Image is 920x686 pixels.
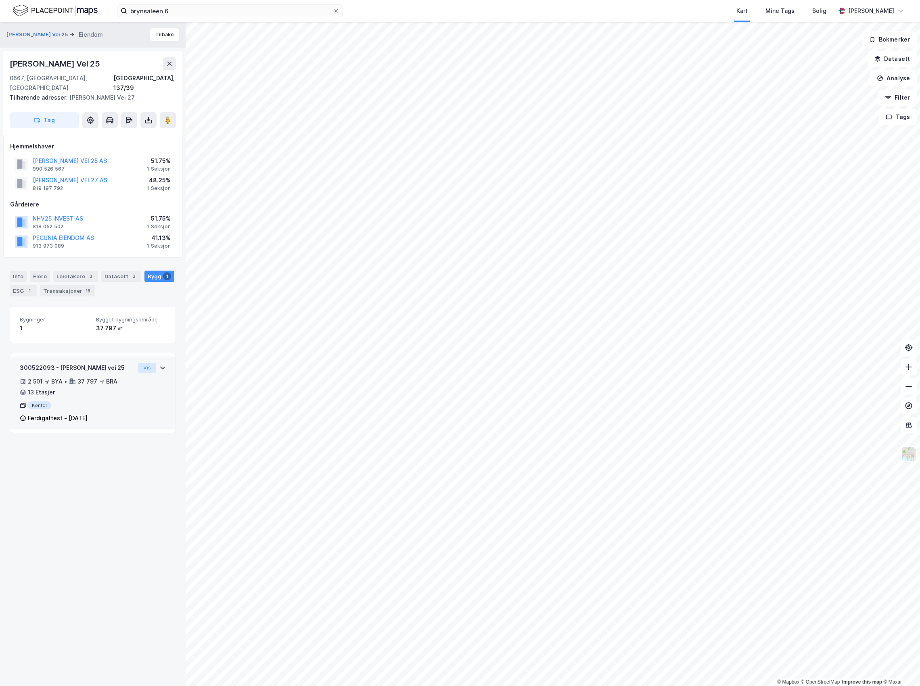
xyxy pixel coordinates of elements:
[33,223,63,230] div: 818 052 502
[20,363,135,373] div: 300522093 - [PERSON_NAME] vei 25
[147,185,171,192] div: 1 Seksjon
[87,272,95,280] div: 3
[879,109,917,125] button: Tags
[880,647,920,686] iframe: Chat Widget
[64,378,67,385] div: •
[10,112,79,128] button: Tag
[6,31,69,39] button: [PERSON_NAME] Vei 25
[10,94,69,101] span: Tilhørende adresser:
[10,271,27,282] div: Info
[138,363,156,373] button: Vis
[30,271,50,282] div: Eiere
[147,156,171,166] div: 51.75%
[147,214,171,223] div: 51.75%
[147,166,171,172] div: 1 Seksjon
[25,287,33,295] div: 1
[33,243,64,249] div: 913 973 089
[96,316,166,323] span: Bygget bygningsområde
[79,30,103,40] div: Eiendom
[101,271,141,282] div: Datasett
[77,377,117,386] div: 37 797 ㎡ BRA
[901,446,916,462] img: Z
[842,679,882,685] a: Improve this map
[20,316,90,323] span: Bygninger
[113,73,176,93] div: [GEOGRAPHIC_DATA], 137/39
[96,323,166,333] div: 37 797 ㎡
[28,377,63,386] div: 2 501 ㎡ BYA
[84,287,92,295] div: 18
[10,73,113,93] div: 0667, [GEOGRAPHIC_DATA], [GEOGRAPHIC_DATA]
[736,6,748,16] div: Kart
[777,679,799,685] a: Mapbox
[10,200,176,209] div: Gårdeiere
[33,185,63,192] div: 819 197 792
[147,243,171,249] div: 1 Seksjon
[812,6,826,16] div: Bolig
[28,388,55,397] div: 13 Etasjer
[147,233,171,243] div: 41.13%
[10,57,102,70] div: [PERSON_NAME] Vei 25
[127,5,333,17] input: Søk på adresse, matrikkel, gårdeiere, leietakere eller personer
[878,90,917,106] button: Filter
[20,323,90,333] div: 1
[150,28,179,41] button: Tilbake
[147,175,171,185] div: 48.25%
[10,142,176,151] div: Hjemmelshaver
[10,93,169,102] div: [PERSON_NAME] Vei 27
[33,166,65,172] div: 990 526 567
[10,285,37,296] div: ESG
[53,271,98,282] div: Leietakere
[862,31,917,48] button: Bokmerker
[163,272,171,280] div: 1
[13,4,98,18] img: logo.f888ab2527a4732fd821a326f86c7f29.svg
[147,223,171,230] div: 1 Seksjon
[868,51,917,67] button: Datasett
[130,272,138,280] div: 3
[880,647,920,686] div: Kontrollprogram for chat
[28,413,88,423] div: Ferdigattest - [DATE]
[870,70,917,86] button: Analyse
[40,285,95,296] div: Transaksjoner
[801,679,840,685] a: OpenStreetMap
[765,6,795,16] div: Mine Tags
[848,6,894,16] div: [PERSON_NAME]
[144,271,174,282] div: Bygg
